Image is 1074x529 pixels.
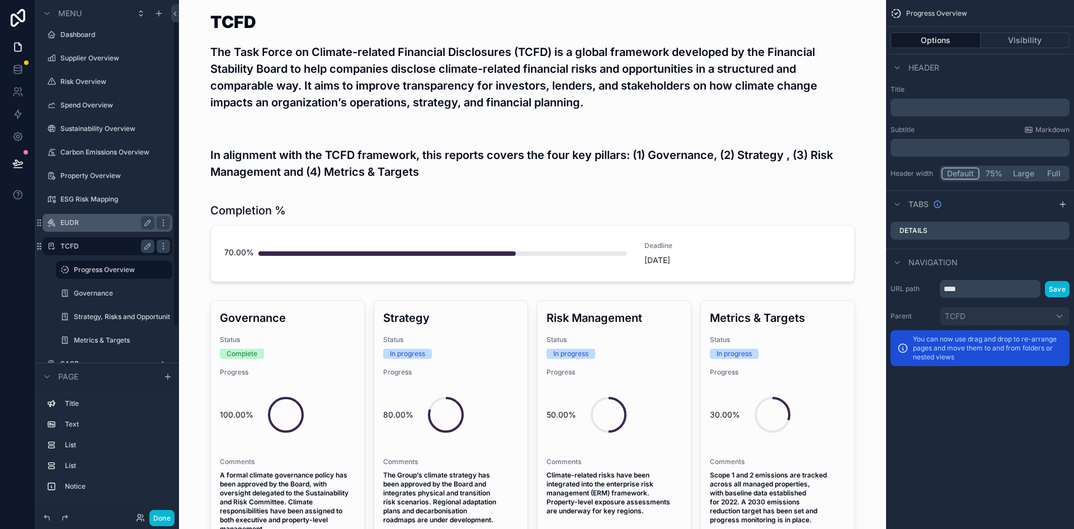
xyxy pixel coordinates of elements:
[149,510,175,526] button: Done
[940,307,1070,326] button: TCFD
[60,148,170,157] label: Carbon Emissions Overview
[1008,167,1039,180] button: Large
[941,167,979,180] button: Default
[74,336,170,345] label: Metrics & Targets
[891,32,981,48] button: Options
[981,32,1070,48] button: Visibility
[979,167,1008,180] button: 75%
[74,312,170,321] label: Strategy, Risks and Opportunities
[908,199,929,210] span: Tabs
[1039,167,1068,180] button: Full
[1045,281,1070,297] button: Save
[60,171,170,180] label: Property Overview
[74,265,166,274] label: Progress Overview
[60,124,170,133] label: Sustainability Overview
[891,312,935,321] label: Parent
[65,482,168,491] label: Notice
[65,399,168,408] label: Title
[60,77,170,86] label: Risk Overview
[60,359,154,368] label: SASB
[913,335,1063,362] p: You can now use drag and drop to re-arrange pages and move them to and from folders or nested views
[891,99,1070,116] div: scrollable content
[1024,125,1070,134] a: Markdown
[65,420,168,429] label: Text
[65,441,168,450] label: List
[891,139,1070,157] div: scrollable content
[36,390,179,507] div: scrollable content
[945,311,965,322] span: TCFD
[908,257,958,268] span: Navigation
[74,289,170,298] label: Governance
[60,101,170,110] label: Spend Overview
[1035,125,1070,134] span: Markdown
[906,9,967,18] span: Progress Overview
[60,30,170,39] label: Dashboard
[891,284,935,293] label: URL path
[60,54,170,63] label: Supplier Overview
[899,226,927,235] label: Details
[58,8,82,19] span: Menu
[58,371,78,382] span: Page
[60,195,170,204] label: ESG Risk Mapping
[891,169,935,178] label: Header width
[60,218,150,227] label: EUDR
[891,85,1070,94] label: Title
[891,125,915,134] label: Subtitle
[60,242,150,251] label: TCFD
[908,62,939,73] span: Header
[65,461,168,470] label: List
